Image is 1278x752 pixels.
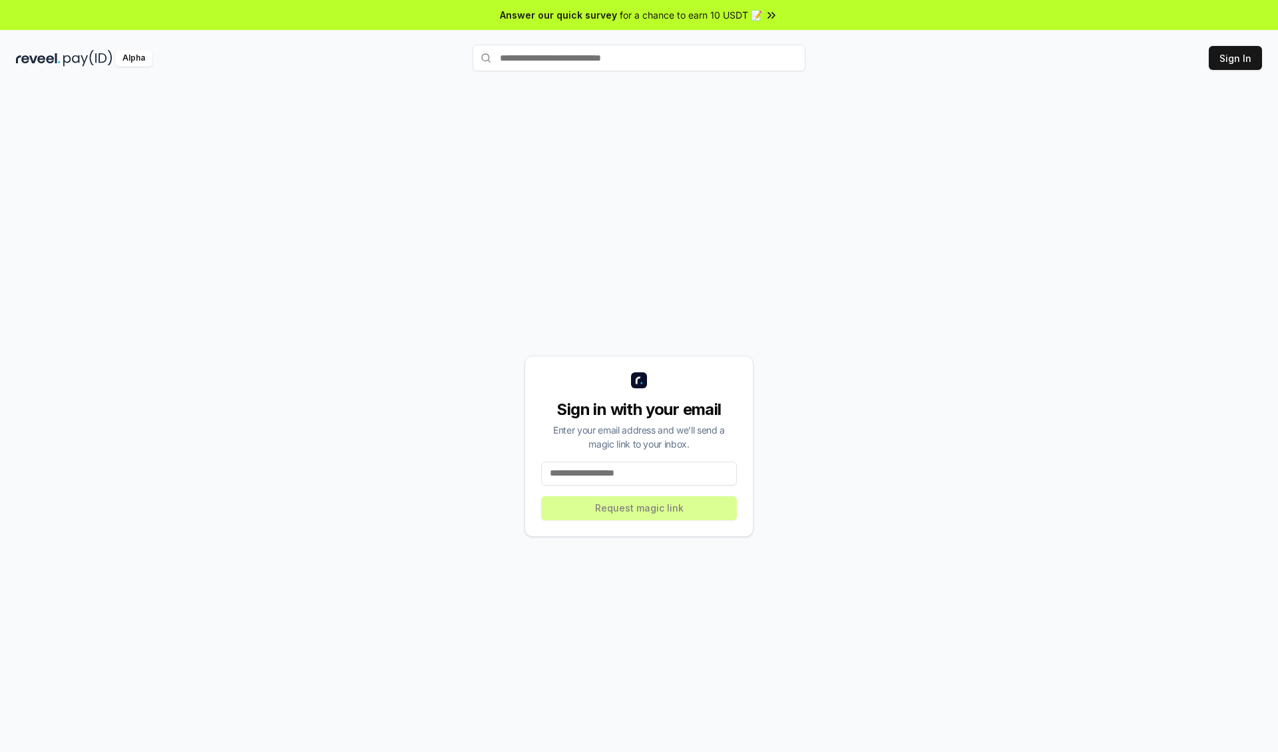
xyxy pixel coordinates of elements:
img: pay_id [63,50,112,67]
img: logo_small [631,372,647,388]
div: Alpha [115,50,152,67]
div: Sign in with your email [541,399,737,420]
button: Sign In [1209,46,1262,70]
div: Enter your email address and we’ll send a magic link to your inbox. [541,423,737,451]
img: reveel_dark [16,50,61,67]
span: for a chance to earn 10 USDT 📝 [620,8,762,22]
span: Answer our quick survey [500,8,617,22]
